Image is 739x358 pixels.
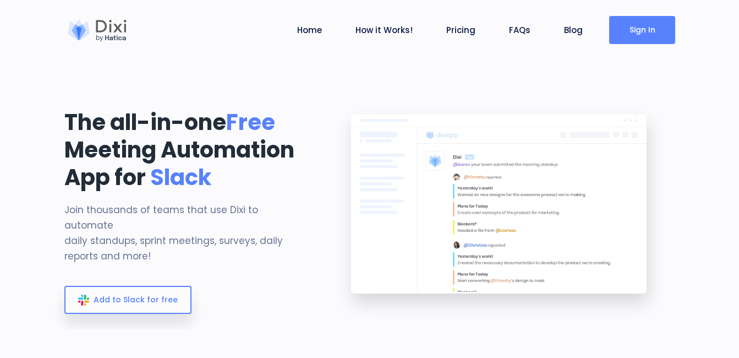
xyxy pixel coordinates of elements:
a: Home [293,24,326,36]
span: Add to Slack for free [94,294,178,305]
a: Pricing [442,24,480,36]
h1: The all-in-one Meeting Automation App for [64,109,309,191]
a: Blog [560,24,587,36]
span: Free [226,107,275,138]
a: How it Works! [351,24,417,36]
img: landing-banner [326,96,675,329]
a: Add to Slack for free [64,286,191,314]
img: slack_icon_color.svg [78,295,89,306]
a: Sign In [609,16,675,44]
p: Join thousands of teams that use Dixi to automate daily standups, sprint meetings, surveys, daily... [64,202,309,264]
a: FAQs [505,24,535,36]
span: Slack [150,162,211,193]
